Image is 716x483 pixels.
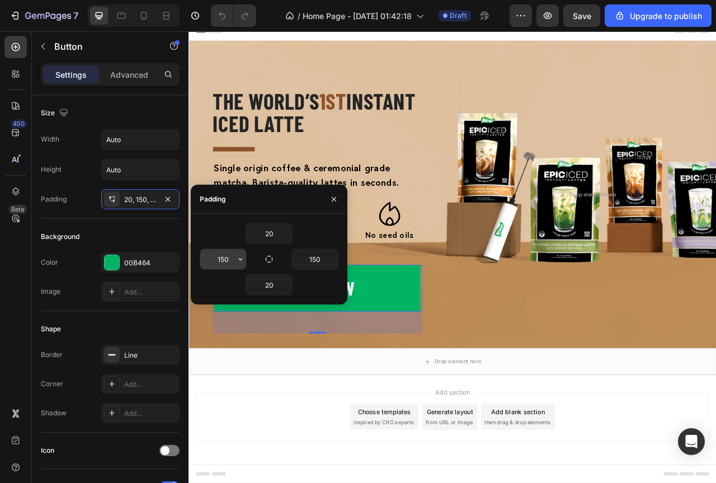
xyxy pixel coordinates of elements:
[124,258,177,268] div: 00B464
[41,379,63,389] div: Corner
[450,11,467,21] span: Draft
[124,195,157,205] div: 20, 150, 20, 150
[11,119,27,128] div: 450
[45,282,70,292] div: Button
[54,40,149,53] p: Button
[41,350,63,360] div: Border
[124,287,177,297] div: Add...
[41,324,61,334] div: Shape
[41,134,59,144] div: Width
[41,232,79,242] div: Background
[41,194,67,204] div: Padding
[563,4,600,27] button: Save
[189,31,716,483] iframe: Design area
[102,160,179,180] input: Auto
[110,69,148,81] p: Advanced
[200,249,246,269] input: Auto
[292,249,338,269] input: Auto
[211,4,256,27] div: Undo/Redo
[55,69,87,81] p: Settings
[41,446,54,456] div: Icon
[8,205,27,214] div: Beta
[246,275,292,295] input: Auto
[41,106,70,121] div: Size
[224,252,286,266] span: No seed oils
[4,4,83,27] button: 7
[678,428,705,455] div: Open Intercom Messenger
[309,453,362,465] span: Add section
[41,287,60,297] div: Image
[485,203,544,212] div: Drop element here
[124,409,177,419] div: Add...
[573,11,591,21] span: Save
[124,379,177,390] div: Add...
[605,4,712,27] button: Upgrade to publish
[298,10,300,22] span: /
[313,416,372,425] div: Drop element here
[73,9,78,22] p: 7
[102,129,179,149] input: Auto
[124,350,177,360] div: Line
[246,223,292,243] input: Auto
[41,257,58,268] div: Color
[116,308,211,345] p: shop now
[41,165,62,175] div: Height
[303,10,412,22] span: Home Page - [DATE] 01:42:18
[614,10,702,22] div: Upgrade to publish
[41,408,67,418] div: Shadow
[32,297,295,357] button: <p>shop now</p>
[200,194,226,204] div: Padding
